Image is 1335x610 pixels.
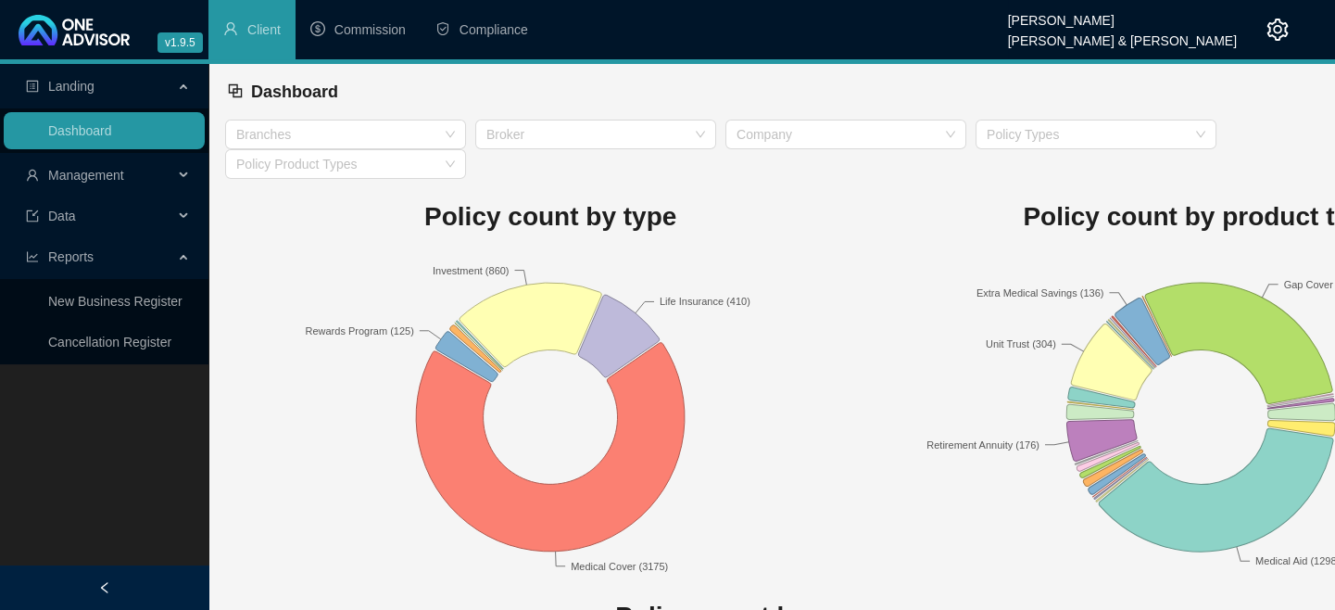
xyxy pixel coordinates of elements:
h1: Policy count by type [225,197,875,237]
span: block [227,83,244,99]
span: v1.9.5 [157,32,203,53]
img: 2df55531c6924b55f21c4cf5d4484680-logo-light.svg [19,15,130,45]
span: user [26,169,39,182]
span: profile [26,80,39,93]
a: Cancellation Register [48,335,171,349]
span: Management [48,168,124,183]
div: [PERSON_NAME] [1008,5,1237,25]
text: Unit Trust (304) [986,338,1056,349]
span: Reports [48,249,94,264]
span: Compliance [460,22,528,37]
span: line-chart [26,250,39,263]
span: setting [1266,19,1289,41]
span: dollar [310,21,325,36]
span: Data [48,209,76,223]
text: Extra Medical Savings (136) [976,286,1104,298]
a: New Business Register [48,294,183,309]
span: left [98,581,111,594]
span: Landing [48,79,94,94]
span: Client [247,22,281,37]
text: Life Insurance (410) [660,296,750,307]
span: safety [435,21,450,36]
span: user [223,21,238,36]
span: Dashboard [251,83,338,101]
text: Rewards Program (125) [306,324,414,336]
a: Dashboard [48,123,112,138]
span: Commission [334,22,406,37]
text: Medical Cover (3175) [571,560,668,571]
text: Investment (860) [433,264,510,275]
text: Retirement Annuity (176) [927,438,1040,450]
span: import [26,210,39,222]
div: [PERSON_NAME] & [PERSON_NAME] [1008,25,1237,45]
